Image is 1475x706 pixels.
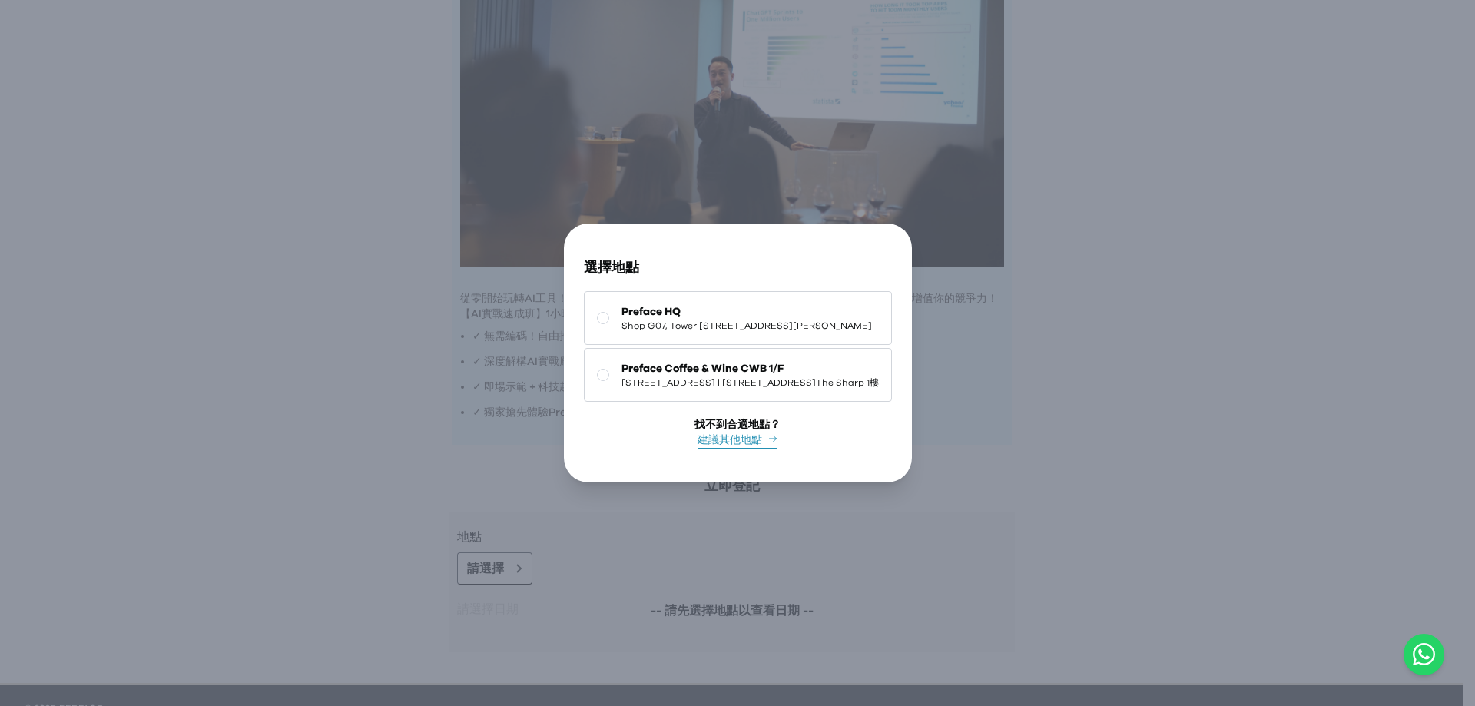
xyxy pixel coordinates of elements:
span: Preface Coffee & Wine CWB 1/F [621,361,879,376]
h3: 選擇地點 [584,257,892,279]
span: [STREET_ADDRESS] | [STREET_ADDRESS]The Sharp 1樓 [621,376,879,389]
span: Preface HQ [621,304,872,320]
span: Shop G07, Tower [STREET_ADDRESS][PERSON_NAME] [621,320,872,332]
button: 建議其他地點 [698,433,777,449]
button: Preface HQShop G07, Tower [STREET_ADDRESS][PERSON_NAME] [584,291,892,345]
div: 找不到合適地點？ [694,417,781,433]
button: Preface Coffee & Wine CWB 1/F[STREET_ADDRESS] | [STREET_ADDRESS]The Sharp 1樓 [584,348,892,402]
